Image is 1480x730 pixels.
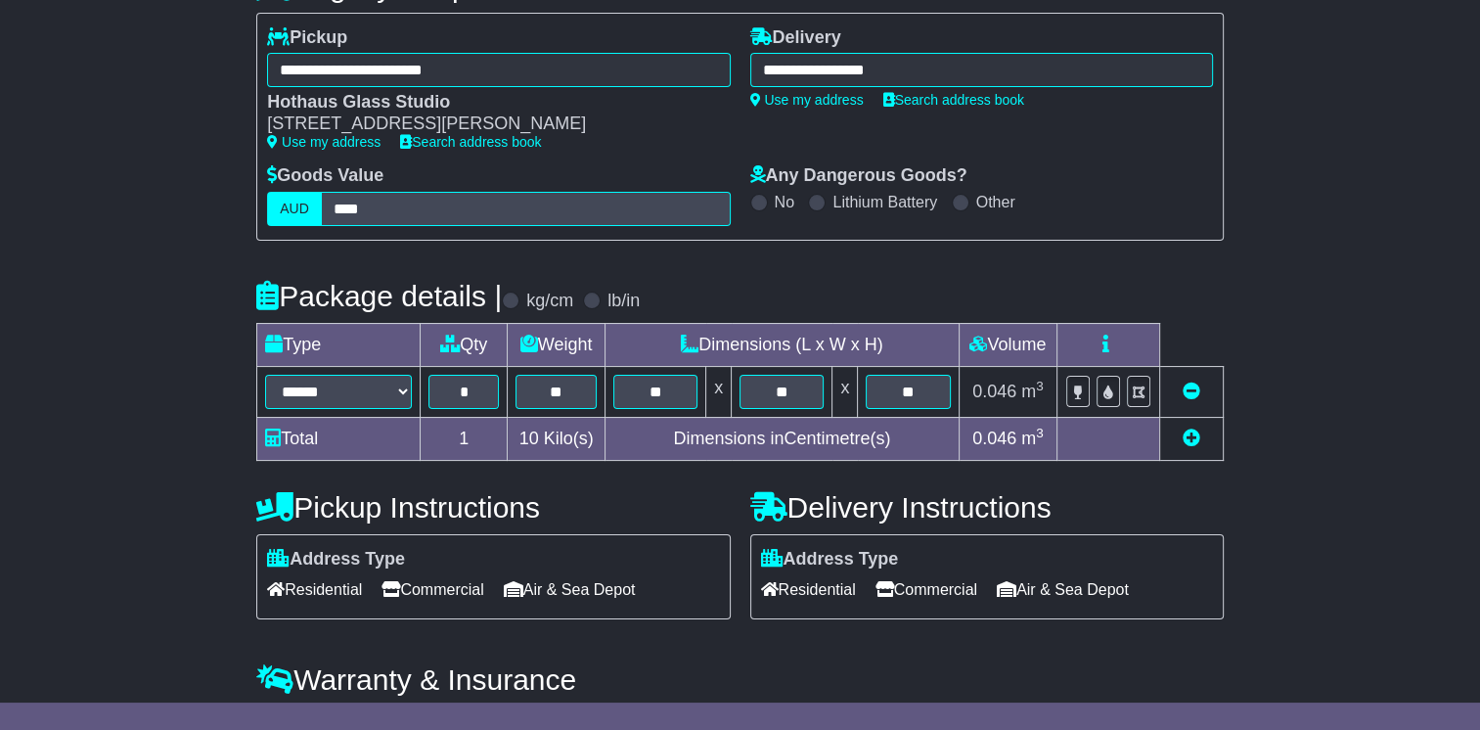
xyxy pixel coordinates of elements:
[267,92,710,114] div: Hothaus Glass Studio
[605,323,959,366] td: Dimensions (L x W x H)
[267,549,405,570] label: Address Type
[832,366,858,417] td: x
[421,323,508,366] td: Qty
[256,491,730,524] h4: Pickup Instructions
[997,574,1129,605] span: Air & Sea Depot
[972,382,1016,401] span: 0.046
[1183,382,1200,401] a: Remove this item
[750,491,1224,524] h4: Delivery Instructions
[508,417,605,460] td: Kilo(s)
[381,574,483,605] span: Commercial
[775,193,794,211] label: No
[976,193,1015,211] label: Other
[832,193,937,211] label: Lithium Battery
[257,323,421,366] td: Type
[504,574,636,605] span: Air & Sea Depot
[761,549,899,570] label: Address Type
[267,165,383,187] label: Goods Value
[1183,429,1200,448] a: Add new item
[256,663,1224,696] h4: Warranty & Insurance
[267,134,381,150] a: Use my address
[508,323,605,366] td: Weight
[526,291,573,312] label: kg/cm
[750,27,841,49] label: Delivery
[267,574,362,605] span: Residential
[605,417,959,460] td: Dimensions in Centimetre(s)
[400,134,541,150] a: Search address book
[256,280,502,312] h4: Package details |
[607,291,640,312] label: lb/in
[267,27,347,49] label: Pickup
[750,92,864,108] a: Use my address
[1021,429,1044,448] span: m
[1036,379,1044,393] sup: 3
[959,323,1056,366] td: Volume
[257,417,421,460] td: Total
[750,165,967,187] label: Any Dangerous Goods?
[267,192,322,226] label: AUD
[875,574,977,605] span: Commercial
[519,429,539,448] span: 10
[972,429,1016,448] span: 0.046
[761,574,856,605] span: Residential
[706,366,732,417] td: x
[421,417,508,460] td: 1
[1036,426,1044,440] sup: 3
[883,92,1024,108] a: Search address book
[1021,382,1044,401] span: m
[267,114,710,135] div: [STREET_ADDRESS][PERSON_NAME]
